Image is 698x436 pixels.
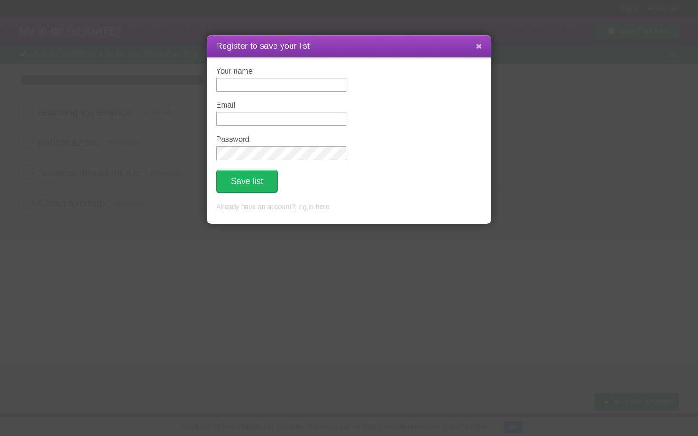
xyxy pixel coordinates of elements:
button: Save list [216,170,278,193]
label: Email [216,101,346,110]
a: Log in here [295,203,329,211]
label: Password [216,135,346,144]
label: Your name [216,67,346,75]
p: Already have an account? . [216,202,482,213]
h1: Register to save your list [216,40,482,53]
